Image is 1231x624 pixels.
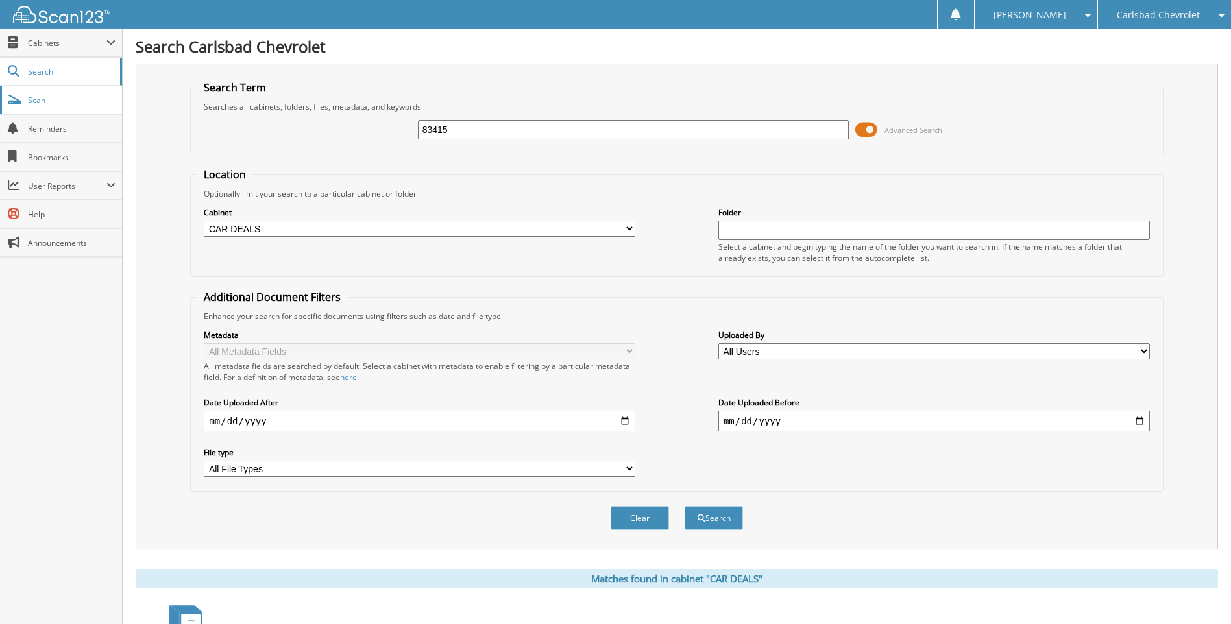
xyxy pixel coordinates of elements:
legend: Location [197,167,252,182]
div: Select a cabinet and begin typing the name of the folder you want to search in. If the name match... [718,241,1150,263]
span: Search [28,66,114,77]
label: Uploaded By [718,330,1150,341]
span: Announcements [28,237,116,248]
div: All metadata fields are searched by default. Select a cabinet with metadata to enable filtering b... [204,361,635,383]
iframe: Chat Widget [1166,562,1231,624]
div: Optionally limit your search to a particular cabinet or folder [197,188,1156,199]
a: here [340,372,357,383]
img: scan123-logo-white.svg [13,6,110,23]
label: Folder [718,207,1150,218]
label: Date Uploaded After [204,397,635,408]
div: Matches found in cabinet "CAR DEALS" [136,569,1218,588]
span: Scan [28,95,116,106]
span: Carlsbad Chevrolet [1117,11,1200,19]
h1: Search Carlsbad Chevrolet [136,36,1218,57]
label: Metadata [204,330,635,341]
label: Date Uploaded Before [718,397,1150,408]
span: Reminders [28,123,116,134]
div: Searches all cabinets, folders, files, metadata, and keywords [197,101,1156,112]
span: Bookmarks [28,152,116,163]
input: end [718,411,1150,431]
span: Help [28,209,116,220]
button: Search [685,506,743,530]
legend: Search Term [197,80,273,95]
input: start [204,411,635,431]
label: File type [204,447,635,458]
span: User Reports [28,180,106,191]
legend: Additional Document Filters [197,290,347,304]
span: Advanced Search [884,125,942,135]
span: Cabinets [28,38,106,49]
span: [PERSON_NAME] [993,11,1066,19]
button: Clear [611,506,669,530]
label: Cabinet [204,207,635,218]
div: Enhance your search for specific documents using filters such as date and file type. [197,311,1156,322]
